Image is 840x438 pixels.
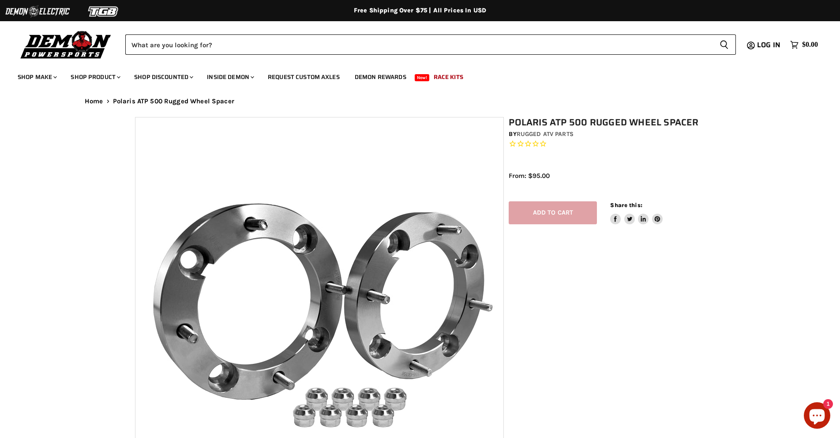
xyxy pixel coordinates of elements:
form: Product [125,34,736,55]
inbox-online-store-chat: Shopify online store chat [801,402,833,431]
span: New! [415,74,430,81]
span: Share this: [610,202,642,208]
input: Search [125,34,712,55]
span: Rated 0.0 out of 5 stars 0 reviews [509,140,710,149]
a: Shop Product [64,68,126,86]
span: $0.00 [802,41,818,49]
a: Rugged ATV Parts [517,130,574,138]
img: Demon Electric Logo 2 [4,3,71,20]
nav: Breadcrumbs [67,98,773,105]
button: Search [712,34,736,55]
a: Home [85,98,103,105]
div: by [509,129,710,139]
a: Inside Demon [200,68,259,86]
a: Log in [753,41,786,49]
h1: Polaris ATP 500 Rugged Wheel Spacer [509,117,710,128]
span: Polaris ATP 500 Rugged Wheel Spacer [113,98,234,105]
a: Race Kits [427,68,470,86]
a: Demon Rewards [348,68,413,86]
a: Request Custom Axles [261,68,346,86]
aside: Share this: [610,201,663,225]
a: Shop Make [11,68,62,86]
ul: Main menu [11,64,816,86]
img: Demon Powersports [18,29,114,60]
a: $0.00 [786,38,822,51]
span: Log in [757,39,780,50]
div: Free Shipping Over $75 | All Prices In USD [67,7,773,15]
img: TGB Logo 2 [71,3,137,20]
a: Shop Discounted [127,68,199,86]
span: From: $95.00 [509,172,550,180]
